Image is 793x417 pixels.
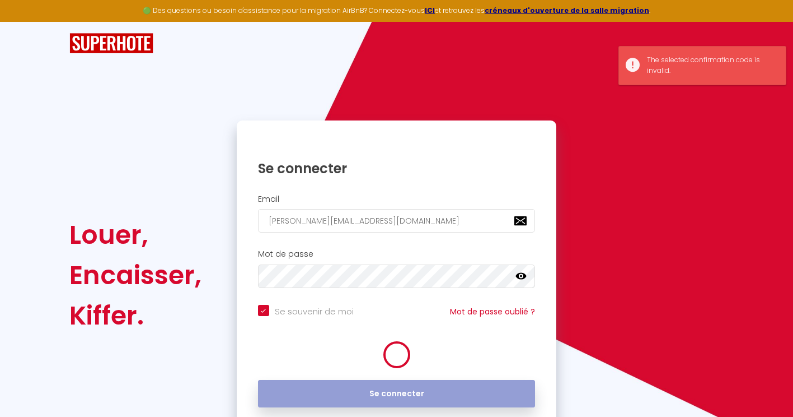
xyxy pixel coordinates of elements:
h2: Mot de passe [258,249,536,259]
h1: Se connecter [258,160,536,177]
div: The selected confirmation code is invalid. [647,55,775,76]
a: ICI [425,6,435,15]
a: Mot de passe oublié ? [450,306,535,317]
div: Encaisser, [69,255,201,295]
h2: Email [258,194,536,204]
input: Ton Email [258,209,536,233]
button: Se connecter [258,380,536,408]
img: SuperHote logo [69,33,153,54]
div: Louer, [69,215,201,255]
a: créneaux d'ouverture de la salle migration [485,6,649,15]
div: Kiffer. [69,295,201,336]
